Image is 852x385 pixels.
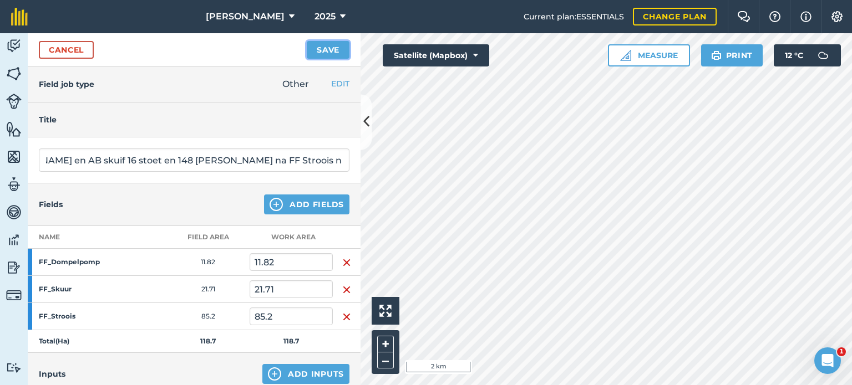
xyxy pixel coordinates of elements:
td: 11.82 [166,249,250,276]
strong: FF_Skuur [39,285,125,294]
strong: Total ( Ha ) [39,337,69,345]
img: svg+xml;base64,PHN2ZyB4bWxucz0iaHR0cDovL3d3dy53My5vcmcvMjAwMC9zdmciIHdpZHRoPSI1NiIgaGVpZ2h0PSI2MC... [6,65,22,82]
img: svg+xml;base64,PHN2ZyB4bWxucz0iaHR0cDovL3d3dy53My5vcmcvMjAwMC9zdmciIHdpZHRoPSIxNiIgaGVpZ2h0PSIyNC... [342,283,351,296]
a: Cancel [39,41,94,59]
img: svg+xml;base64,PD94bWwgdmVyc2lvbj0iMS4wIiBlbmNvZGluZz0idXRmLTgiPz4KPCEtLSBHZW5lcmF0b3I6IEFkb2JlIE... [6,204,22,220]
strong: FF_Dompelpomp [39,258,125,266]
img: Ruler icon [620,50,631,61]
img: Two speech bubbles overlapping with the left bubble in the forefront [737,11,750,22]
img: svg+xml;base64,PD94bWwgdmVyc2lvbj0iMS4wIiBlbmNvZGluZz0idXRmLTgiPz4KPCEtLSBHZW5lcmF0b3I6IEFkb2JlIE... [6,259,22,276]
button: EDIT [331,78,349,90]
strong: FF_Stroois [39,312,125,321]
span: Current plan : ESSENTIALS [524,11,624,23]
h4: Inputs [39,368,65,380]
td: 85.2 [166,303,250,330]
span: 1 [837,347,846,356]
iframe: Intercom live chat [814,347,841,374]
img: svg+xml;base64,PHN2ZyB4bWxucz0iaHR0cDovL3d3dy53My5vcmcvMjAwMC9zdmciIHdpZHRoPSI1NiIgaGVpZ2h0PSI2MC... [6,121,22,137]
h4: Fields [39,198,63,211]
img: svg+xml;base64,PD94bWwgdmVyc2lvbj0iMS4wIiBlbmNvZGluZz0idXRmLTgiPz4KPCEtLSBHZW5lcmF0b3I6IEFkb2JlIE... [6,176,22,193]
img: svg+xml;base64,PD94bWwgdmVyc2lvbj0iMS4wIiBlbmNvZGluZz0idXRmLTgiPz4KPCEtLSBHZW5lcmF0b3I6IEFkb2JlIE... [6,232,22,248]
button: Satellite (Mapbox) [383,44,489,66]
img: svg+xml;base64,PHN2ZyB4bWxucz0iaHR0cDovL3d3dy53My5vcmcvMjAwMC9zdmciIHdpZHRoPSIxNiIgaGVpZ2h0PSIyNC... [342,310,351,324]
button: Print [701,44,763,66]
span: [PERSON_NAME] [206,10,285,23]
img: A cog icon [830,11,844,22]
td: 21.71 [166,276,250,303]
img: svg+xml;base64,PD94bWwgdmVyc2lvbj0iMS4wIiBlbmNvZGluZz0idXRmLTgiPz4KPCEtLSBHZW5lcmF0b3I6IEFkb2JlIE... [6,288,22,303]
strong: 118.7 [283,337,299,345]
strong: 118.7 [200,337,216,345]
img: svg+xml;base64,PHN2ZyB4bWxucz0iaHR0cDovL3d3dy53My5vcmcvMjAwMC9zdmciIHdpZHRoPSIxNCIgaGVpZ2h0PSIyNC... [270,198,283,211]
img: svg+xml;base64,PD94bWwgdmVyc2lvbj0iMS4wIiBlbmNvZGluZz0idXRmLTgiPz4KPCEtLSBHZW5lcmF0b3I6IEFkb2JlIE... [812,44,834,66]
span: 12 ° C [785,44,803,66]
span: 2025 [315,10,336,23]
button: Save [307,41,349,59]
button: Add Fields [264,194,349,214]
h4: Field job type [39,78,94,90]
th: Work area [250,226,333,249]
th: Field Area [166,226,250,249]
button: Add Inputs [262,364,349,384]
img: svg+xml;base64,PD94bWwgdmVyc2lvbj0iMS4wIiBlbmNvZGluZz0idXRmLTgiPz4KPCEtLSBHZW5lcmF0b3I6IEFkb2JlIE... [6,38,22,54]
button: – [377,352,394,368]
img: svg+xml;base64,PD94bWwgdmVyc2lvbj0iMS4wIiBlbmNvZGluZz0idXRmLTgiPz4KPCEtLSBHZW5lcmF0b3I6IEFkb2JlIE... [6,362,22,373]
button: + [377,336,394,352]
img: svg+xml;base64,PHN2ZyB4bWxucz0iaHR0cDovL3d3dy53My5vcmcvMjAwMC9zdmciIHdpZHRoPSIxNCIgaGVpZ2h0PSIyNC... [268,367,281,381]
img: Four arrows, one pointing top left, one top right, one bottom right and the last bottom left [379,305,392,317]
span: Other [282,79,309,89]
img: svg+xml;base64,PHN2ZyB4bWxucz0iaHR0cDovL3d3dy53My5vcmcvMjAwMC9zdmciIHdpZHRoPSIxNyIgaGVpZ2h0PSIxNy... [800,10,812,23]
img: svg+xml;base64,PHN2ZyB4bWxucz0iaHR0cDovL3d3dy53My5vcmcvMjAwMC9zdmciIHdpZHRoPSIxNiIgaGVpZ2h0PSIyNC... [342,256,351,269]
img: fieldmargin Logo [11,8,28,25]
img: svg+xml;base64,PHN2ZyB4bWxucz0iaHR0cDovL3d3dy53My5vcmcvMjAwMC9zdmciIHdpZHRoPSI1NiIgaGVpZ2h0PSI2MC... [6,148,22,165]
input: What needs doing? [39,148,349,172]
button: 12 °C [774,44,841,66]
th: Name [28,226,166,249]
button: Measure [608,44,690,66]
img: svg+xml;base64,PD94bWwgdmVyc2lvbj0iMS4wIiBlbmNvZGluZz0idXRmLTgiPz4KPCEtLSBHZW5lcmF0b3I6IEFkb2JlIE... [6,94,22,109]
h4: Title [39,114,349,126]
a: Change plan [633,8,717,25]
img: A question mark icon [768,11,782,22]
img: svg+xml;base64,PHN2ZyB4bWxucz0iaHR0cDovL3d3dy53My5vcmcvMjAwMC9zdmciIHdpZHRoPSIxOSIgaGVpZ2h0PSIyNC... [711,49,722,62]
